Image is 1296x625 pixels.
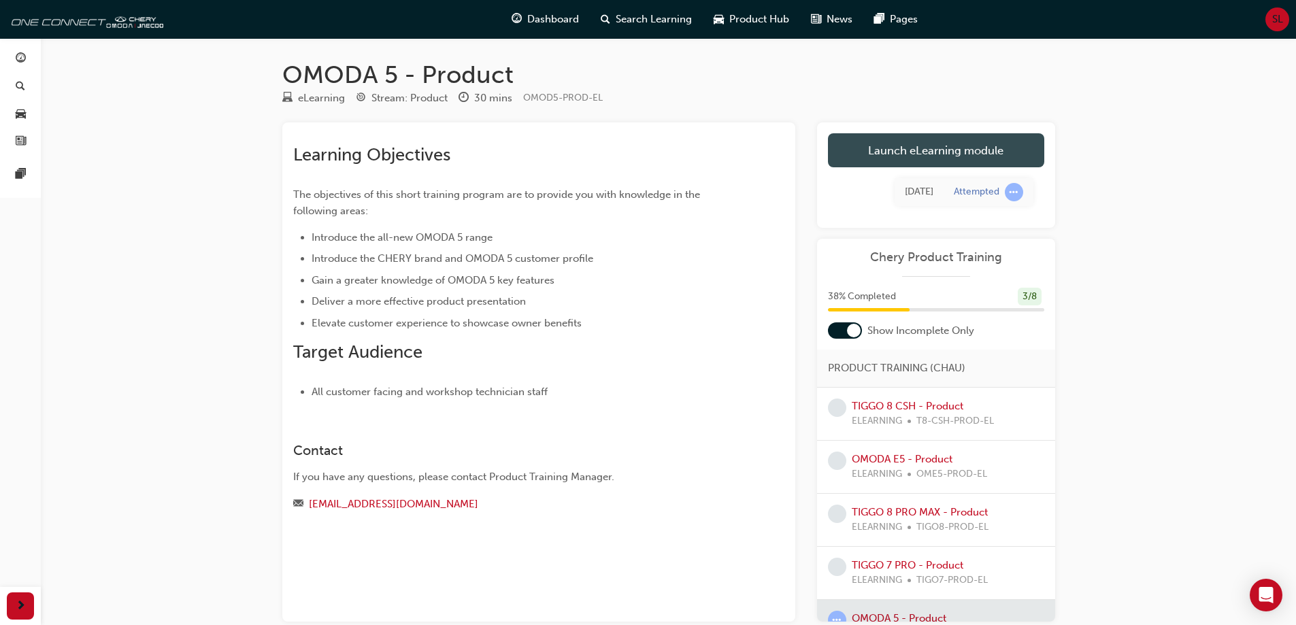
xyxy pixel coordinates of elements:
div: Stream [356,90,448,107]
span: next-icon [16,598,26,615]
div: Open Intercom Messenger [1250,579,1282,611]
div: Wed Aug 20 2025 10:01:03 GMT+1000 (Australian Eastern Standard Time) [905,184,933,200]
a: TIGGO 8 CSH - Product [852,400,963,412]
span: Dashboard [527,12,579,27]
span: target-icon [356,92,366,105]
span: TIGO7-PROD-EL [916,573,988,588]
span: Pages [890,12,918,27]
span: pages-icon [16,169,26,181]
div: Type [282,90,345,107]
span: Elevate customer experience to showcase owner benefits [312,317,582,329]
span: Introduce the all-new OMODA 5 range [312,231,493,243]
span: guage-icon [512,11,522,28]
a: car-iconProduct Hub [703,5,800,33]
div: Attempted [954,186,999,199]
h3: Contact [293,443,735,458]
a: search-iconSearch Learning [590,5,703,33]
span: news-icon [16,136,26,148]
span: guage-icon [16,53,26,65]
span: OME5-PROD-EL [916,467,987,482]
img: oneconnect [7,5,163,33]
a: OMODA E5 - Product [852,453,952,465]
span: search-icon [16,81,25,93]
span: TIGO8-PROD-EL [916,520,988,535]
span: News [827,12,852,27]
h1: OMODA 5 - Product [282,60,1055,90]
div: If you have any questions, please contact Product Training Manager. [293,469,735,485]
a: TIGGO 7 PRO - Product [852,559,963,571]
span: learningRecordVerb_NONE-icon [828,399,846,417]
span: The objectives of this short training program are to provide you with knowledge in the following ... [293,188,703,217]
span: email-icon [293,499,303,511]
a: pages-iconPages [863,5,929,33]
a: TIGGO 8 PRO MAX - Product [852,506,988,518]
span: SL [1272,12,1283,27]
span: learningRecordVerb_NONE-icon [828,505,846,523]
div: Stream: Product [371,90,448,106]
span: car-icon [16,108,26,120]
span: 38 % Completed [828,289,896,305]
span: ELEARNING [852,413,902,429]
span: Learning resource code [523,92,603,103]
div: 30 mins [474,90,512,106]
span: ELEARNING [852,520,902,535]
span: All customer facing and workshop technician staff [312,386,548,398]
span: Show Incomplete Only [867,323,974,339]
span: PRODUCT TRAINING (CHAU) [828,360,965,376]
span: learningResourceType_ELEARNING-icon [282,92,293,105]
span: news-icon [811,11,821,28]
a: [EMAIL_ADDRESS][DOMAIN_NAME] [309,498,478,510]
span: search-icon [601,11,610,28]
span: Search Learning [616,12,692,27]
a: Launch eLearning module [828,133,1044,167]
a: Chery Product Training [828,250,1044,265]
div: eLearning [298,90,345,106]
span: ELEARNING [852,467,902,482]
span: Learning Objectives [293,144,450,165]
div: Email [293,496,735,513]
span: ELEARNING [852,573,902,588]
span: T8-CSH-PROD-EL [916,413,994,429]
span: learningRecordVerb_ATTEMPT-icon [1005,183,1023,201]
span: Introduce the CHERY brand and OMODA 5 customer profile [312,252,593,265]
div: 3 / 8 [1018,288,1042,306]
span: learningRecordVerb_NONE-icon [828,452,846,470]
span: Deliver a more effective product presentation [312,295,526,307]
span: car-icon [714,11,724,28]
span: learningRecordVerb_NONE-icon [828,558,846,576]
span: Product Hub [729,12,789,27]
span: Gain a greater knowledge of OMODA 5 key features [312,274,554,286]
span: Target Audience [293,341,422,362]
a: guage-iconDashboard [501,5,590,33]
div: Duration [459,90,512,107]
a: news-iconNews [800,5,863,33]
button: SL [1265,7,1289,31]
span: clock-icon [459,92,469,105]
span: pages-icon [874,11,884,28]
